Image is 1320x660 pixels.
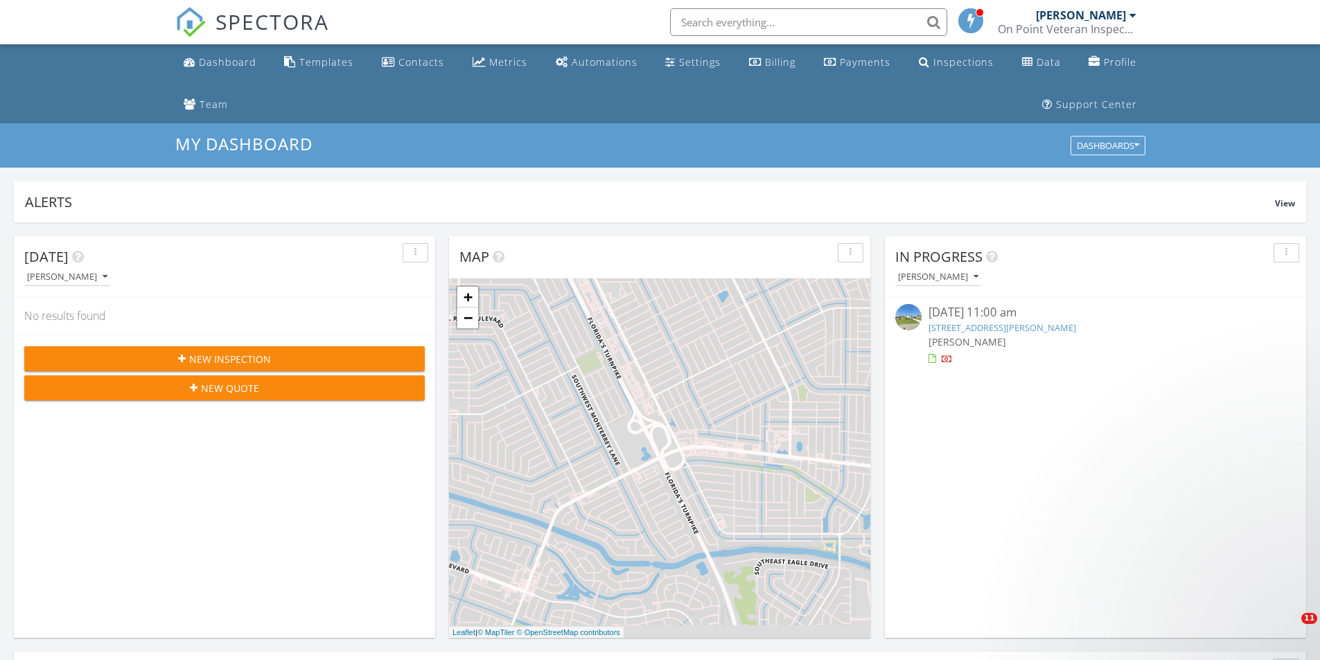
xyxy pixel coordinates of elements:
span: In Progress [895,247,983,266]
button: New Inspection [24,346,425,371]
div: Support Center [1056,98,1137,111]
span: New Inspection [189,352,271,366]
div: On Point Veteran Inspections LLC [998,22,1136,36]
a: Metrics [467,50,533,75]
img: The Best Home Inspection Software - Spectora [175,7,206,37]
div: Payments [840,55,890,69]
a: Contacts [376,50,450,75]
button: [PERSON_NAME] [24,268,110,287]
span: New Quote [201,381,259,395]
div: [PERSON_NAME] [898,272,978,282]
span: 11 [1301,613,1317,624]
span: [PERSON_NAME] [929,335,1006,348]
div: Settings [679,55,721,69]
div: Team [200,98,228,111]
div: [DATE] 11:00 am [929,304,1262,321]
div: Templates [299,55,353,69]
a: Inspections [913,50,999,75]
div: No results found [14,297,435,335]
a: Zoom in [457,287,478,307]
span: [DATE] [24,247,69,266]
a: Data [1017,50,1066,75]
a: Payments [818,50,896,75]
button: Dashboards [1071,136,1145,156]
span: View [1275,197,1295,209]
div: [PERSON_NAME] [27,272,107,282]
a: Templates [279,50,359,75]
a: © MapTiler [477,628,515,636]
div: Alerts [25,193,1275,211]
div: Inspections [933,55,994,69]
input: Search everything... [670,8,947,36]
a: SPECTORA [175,19,329,48]
a: Support Center [1037,92,1143,118]
div: Dashboard [199,55,256,69]
div: Metrics [489,55,527,69]
span: SPECTORA [215,7,329,36]
iframe: Intercom live chat [1273,613,1306,646]
div: Billing [765,55,795,69]
a: [DATE] 11:00 am [STREET_ADDRESS][PERSON_NAME] [PERSON_NAME] [895,304,1296,366]
button: New Quote [24,375,425,400]
a: © OpenStreetMap contributors [517,628,620,636]
div: Automations [572,55,637,69]
span: My Dashboard [175,132,313,155]
a: Billing [743,50,801,75]
div: Dashboards [1077,141,1139,151]
a: Automations (Basic) [550,50,643,75]
a: Team [178,92,234,118]
div: Data [1037,55,1061,69]
a: Dashboard [178,50,262,75]
a: Settings [660,50,726,75]
div: Profile [1104,55,1136,69]
div: | [449,627,624,639]
img: streetview [895,304,922,330]
button: [PERSON_NAME] [895,268,981,287]
a: [STREET_ADDRESS][PERSON_NAME] [929,321,1076,334]
a: Zoom out [457,307,478,328]
a: Company Profile [1083,50,1142,75]
div: [PERSON_NAME] [1036,8,1126,22]
span: Map [459,247,489,266]
div: Contacts [398,55,444,69]
a: Leaflet [452,628,475,636]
